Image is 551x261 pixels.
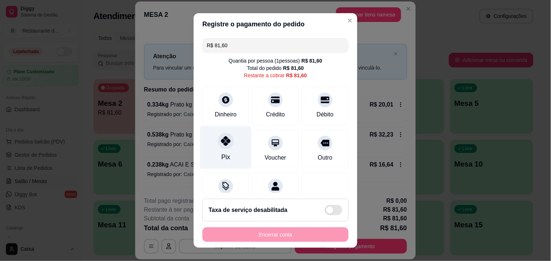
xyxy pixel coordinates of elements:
div: R$ 81,60 [286,72,307,79]
div: Débito [317,110,334,119]
div: Pix [221,152,230,162]
div: Quantia por pessoa ( 1 pessoas) [229,57,322,64]
div: R$ 81,60 [301,57,322,64]
header: Registre o pagamento do pedido [194,13,357,35]
div: R$ 81,60 [283,64,304,72]
input: Ex.: hambúrguer de cordeiro [207,38,344,53]
div: Crédito [266,110,285,119]
div: Voucher [265,153,286,162]
h2: Taxa de serviço desabilitada [209,206,288,215]
div: Total do pedido [247,64,304,72]
div: Restante a cobrar [244,72,307,79]
div: Outro [318,153,332,162]
div: Dinheiro [215,110,237,119]
button: Close [344,15,356,26]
